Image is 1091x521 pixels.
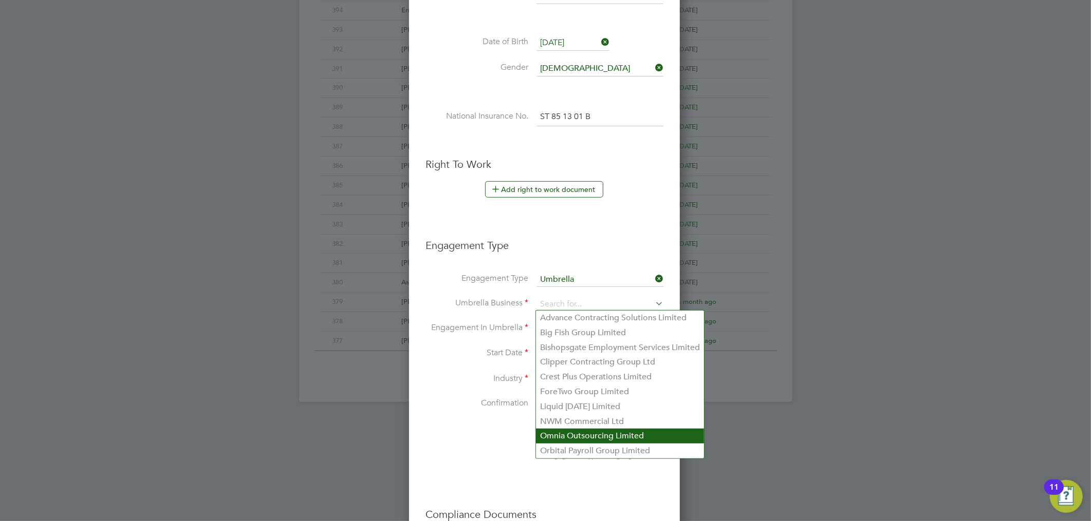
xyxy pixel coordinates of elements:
[426,497,663,521] h3: Compliance Documents
[1049,487,1059,500] div: 11
[536,325,704,340] li: Big Fish Group Limited
[1050,480,1083,513] button: Open Resource Center, 11 new notifications
[537,273,663,287] input: Select one
[536,384,704,399] li: ForeTwo Group Limited
[426,36,528,47] label: Date of Birth
[534,432,574,442] span: Manual
[426,111,528,122] label: National Insurance No.
[536,340,704,355] li: Bishopsgate Employment Services Limited
[536,355,704,370] li: Clipper Contracting Group Ltd
[536,429,704,443] li: Omnia Outsourcing Limited
[426,398,528,409] label: Confirmation
[426,158,663,171] h3: Right To Work
[536,399,704,414] li: Liquid [DATE] Limited
[537,297,663,312] input: Search for...
[426,373,528,384] label: Industry
[426,298,528,308] label: Umbrella Business
[537,35,609,51] input: Select one
[485,181,603,198] button: Add right to work document
[536,370,704,384] li: Crest Plus Operations Limited
[426,348,528,358] label: Start Date
[536,414,704,429] li: NWM Commercial Ltd
[426,273,528,284] label: Engagement Type
[536,443,704,458] li: Orbital Payroll Group Limited
[426,228,663,252] h3: Engagement Type
[534,398,565,408] span: Auto
[537,61,663,76] input: Select one
[426,322,528,333] label: Engagement In Umbrella
[426,62,528,73] label: Gender
[536,311,704,325] li: Advance Contracting Solutions Limited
